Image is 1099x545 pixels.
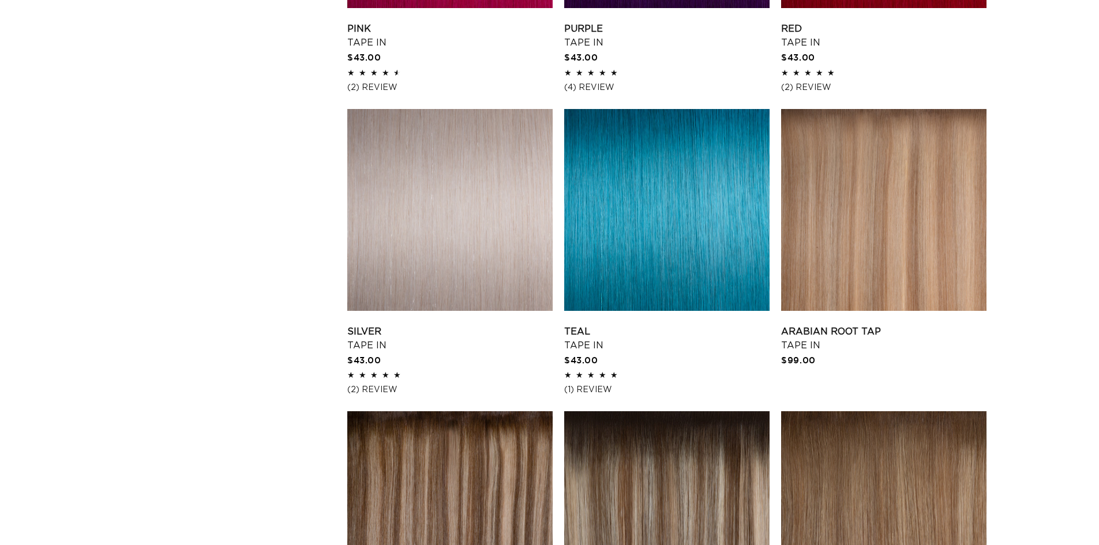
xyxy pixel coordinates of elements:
a: Purple Tape In [564,22,770,50]
a: Red Tape In [781,22,987,50]
a: Silver Tape In [347,325,553,352]
a: Pink Tape In [347,22,553,50]
a: Arabian Root Tap Tape In [781,325,987,352]
a: Teal Tape In [564,325,770,352]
